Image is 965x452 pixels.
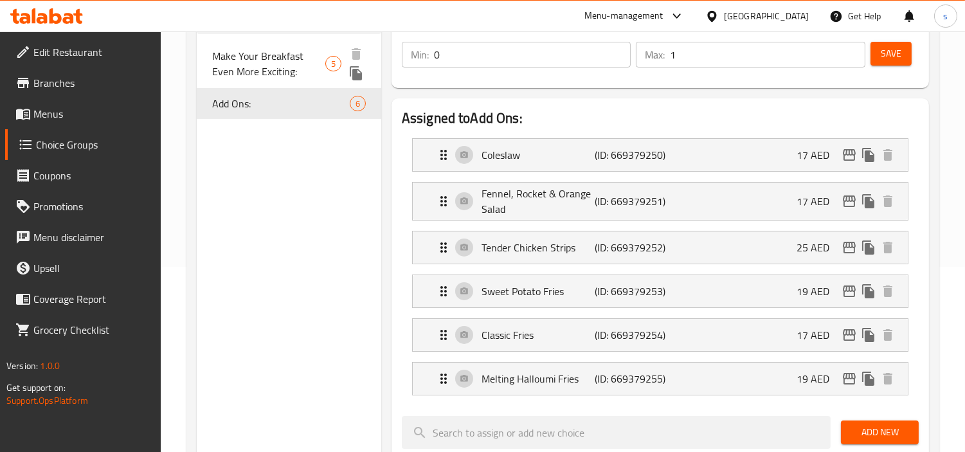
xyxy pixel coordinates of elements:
[482,186,595,217] p: Fennel, Rocket & Orange Salad
[645,47,665,62] p: Max:
[402,177,919,226] li: Expand
[413,139,908,171] div: Expand
[33,75,151,91] span: Branches
[595,327,671,343] p: (ID: 669379254)
[33,199,151,214] span: Promotions
[402,357,919,401] li: Expand
[797,194,840,209] p: 17 AED
[6,357,38,374] span: Version:
[859,192,878,211] button: duplicate
[33,260,151,276] span: Upsell
[5,222,161,253] a: Menu disclaimer
[402,313,919,357] li: Expand
[402,269,919,313] li: Expand
[5,253,161,284] a: Upsell
[40,357,60,374] span: 1.0.0
[841,420,919,444] button: Add New
[797,240,840,255] p: 25 AED
[33,44,151,60] span: Edit Restaurant
[595,284,671,299] p: (ID: 669379253)
[413,275,908,307] div: Expand
[482,371,595,386] p: Melting Halloumi Fries
[5,37,161,68] a: Edit Restaurant
[5,98,161,129] a: Menus
[36,137,151,152] span: Choice Groups
[5,284,161,314] a: Coverage Report
[859,238,878,257] button: duplicate
[325,56,341,71] div: Choices
[212,96,350,111] span: Add Ons:
[859,325,878,345] button: duplicate
[197,39,381,88] div: Make Your Breakfast Even More Exciting:5deleteduplicate
[5,68,161,98] a: Branches
[881,46,901,62] span: Save
[840,238,859,257] button: edit
[33,230,151,245] span: Menu disclaimer
[859,282,878,301] button: duplicate
[347,64,366,83] button: duplicate
[33,168,151,183] span: Coupons
[402,109,919,128] h2: Assigned to Add Ons:
[6,392,88,409] a: Support.OpsPlatform
[482,240,595,255] p: Tender Chicken Strips
[840,325,859,345] button: edit
[326,58,341,70] span: 5
[595,371,671,386] p: (ID: 669379255)
[411,47,429,62] p: Min:
[595,194,671,209] p: (ID: 669379251)
[859,145,878,165] button: duplicate
[5,129,161,160] a: Choice Groups
[413,319,908,351] div: Expand
[5,314,161,345] a: Grocery Checklist
[350,98,365,110] span: 6
[851,424,908,440] span: Add New
[212,48,325,79] span: Make Your Breakfast Even More Exciting:
[595,147,671,163] p: (ID: 669379250)
[402,133,919,177] li: Expand
[840,369,859,388] button: edit
[413,363,908,395] div: Expand
[797,371,840,386] p: 19 AED
[482,147,595,163] p: Coleslaw
[413,183,908,220] div: Expand
[347,44,366,64] button: delete
[595,240,671,255] p: (ID: 669379252)
[878,238,897,257] button: delete
[797,327,840,343] p: 17 AED
[33,322,151,338] span: Grocery Checklist
[584,8,663,24] div: Menu-management
[402,226,919,269] li: Expand
[870,42,912,66] button: Save
[33,291,151,307] span: Coverage Report
[482,327,595,343] p: Classic Fries
[878,145,897,165] button: delete
[840,192,859,211] button: edit
[5,191,161,222] a: Promotions
[878,325,897,345] button: delete
[943,9,948,23] span: s
[402,416,831,449] input: search
[5,160,161,191] a: Coupons
[724,9,809,23] div: [GEOGRAPHIC_DATA]
[878,192,897,211] button: delete
[6,379,66,396] span: Get support on:
[797,147,840,163] p: 17 AED
[482,284,595,299] p: Sweet Potato Fries
[878,282,897,301] button: delete
[197,88,381,119] div: Add Ons:6
[840,282,859,301] button: edit
[33,106,151,122] span: Menus
[797,284,840,299] p: 19 AED
[859,369,878,388] button: duplicate
[878,369,897,388] button: delete
[413,231,908,264] div: Expand
[840,145,859,165] button: edit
